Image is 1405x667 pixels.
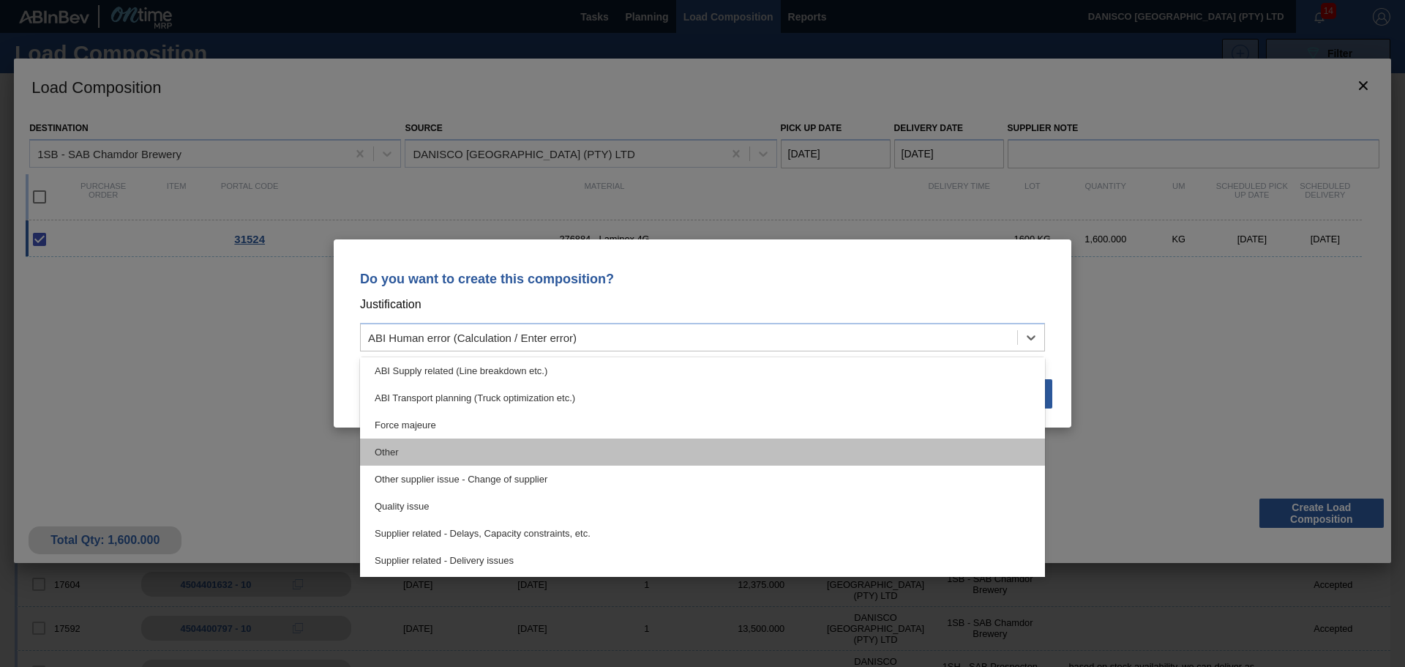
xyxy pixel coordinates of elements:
[360,520,1045,547] div: Supplier related - Delays, Capacity constraints, etc.
[360,547,1045,574] div: Supplier related - Delivery issues
[360,439,1045,466] div: Other
[368,332,577,344] div: ABI Human error (Calculation / Enter error)
[360,574,1045,601] div: Supplier related - Out of Stock
[360,411,1045,439] div: Force majeure
[360,272,1045,286] p: Do you want to create this composition?
[360,384,1045,411] div: ABI Transport planning (Truck optimization etc.)
[360,357,1045,384] div: ABI Supply related (Line breakdown etc.)
[360,295,1045,314] p: Justification
[360,493,1045,520] div: Quality issue
[360,466,1045,493] div: Other supplier issue - Change of supplier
